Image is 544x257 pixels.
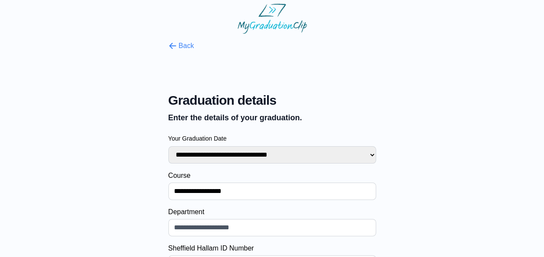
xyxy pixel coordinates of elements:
label: Your Graduation Date [168,134,376,143]
label: Sheffield Hallam ID Number [168,243,376,254]
label: Department [168,207,376,217]
button: Back [168,41,194,51]
label: Course [168,170,376,181]
span: Graduation details [168,93,376,108]
p: Enter the details of your graduation. [168,112,376,124]
img: MyGraduationClip [238,3,307,34]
